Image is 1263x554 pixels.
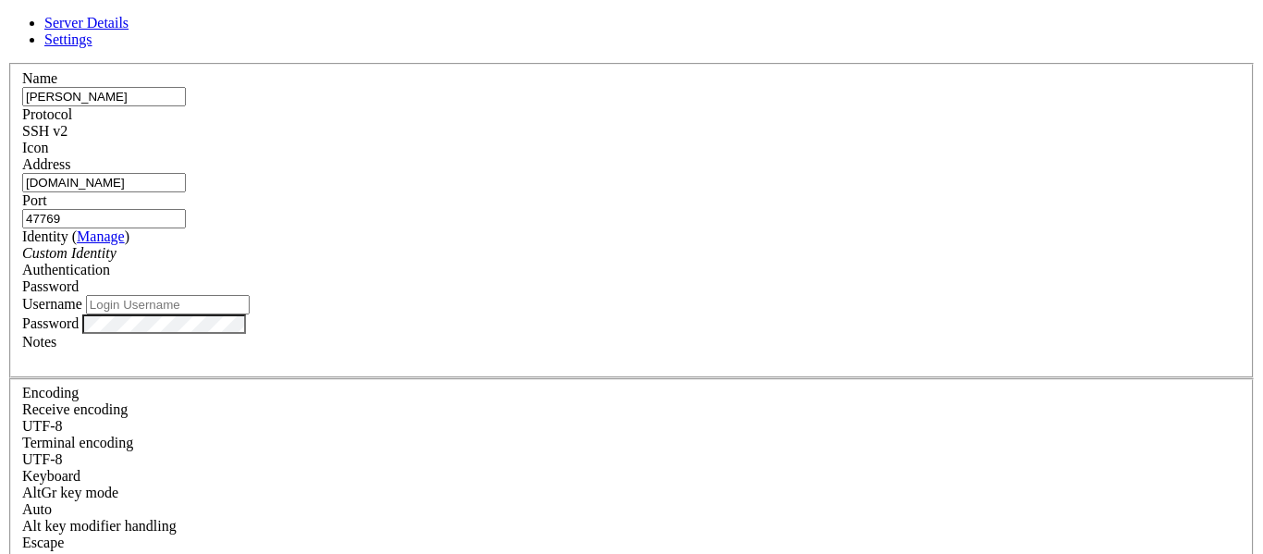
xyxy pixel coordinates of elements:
div: Escape [22,535,1241,551]
a: Settings [44,31,92,47]
input: Host Name or IP [22,173,186,192]
label: Password [22,315,79,331]
div: Password [22,278,1241,295]
input: Server Name [22,87,186,106]
div: UTF-8 [22,451,1241,468]
span: UTF-8 [22,418,63,434]
label: Port [22,192,47,208]
label: Notes [22,334,56,350]
label: Identity [22,228,129,244]
input: Login Username [86,295,250,314]
i: Custom Identity [22,245,116,261]
div: Auto [22,501,1241,518]
span: SSH v2 [22,123,67,139]
label: Keyboard [22,468,80,484]
a: Manage [77,228,125,244]
label: Set the expected encoding for data received from the host. If the encodings do not match, visual ... [22,485,118,500]
input: Port Number [22,209,186,228]
div: SSH v2 [22,123,1241,140]
div: Custom Identity [22,245,1241,262]
label: Username [22,296,82,312]
label: Set the expected encoding for data received from the host. If the encodings do not match, visual ... [22,401,128,417]
label: Name [22,70,57,86]
div: UTF-8 [22,418,1241,435]
label: Address [22,156,70,172]
label: The default terminal encoding. ISO-2022 enables character map translations (like graphics maps). ... [22,435,133,450]
span: Auto [22,501,52,517]
label: Controls how the Alt key is handled. Escape: Send an ESC prefix. 8-Bit: Add 128 to the typed char... [22,518,177,534]
label: Encoding [22,385,79,400]
span: UTF-8 [22,451,63,467]
a: Server Details [44,15,129,31]
label: Protocol [22,106,72,122]
span: Escape [22,535,64,550]
label: Authentication [22,262,110,277]
label: Icon [22,140,48,155]
span: Password [22,278,79,294]
span: ( ) [72,228,129,244]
